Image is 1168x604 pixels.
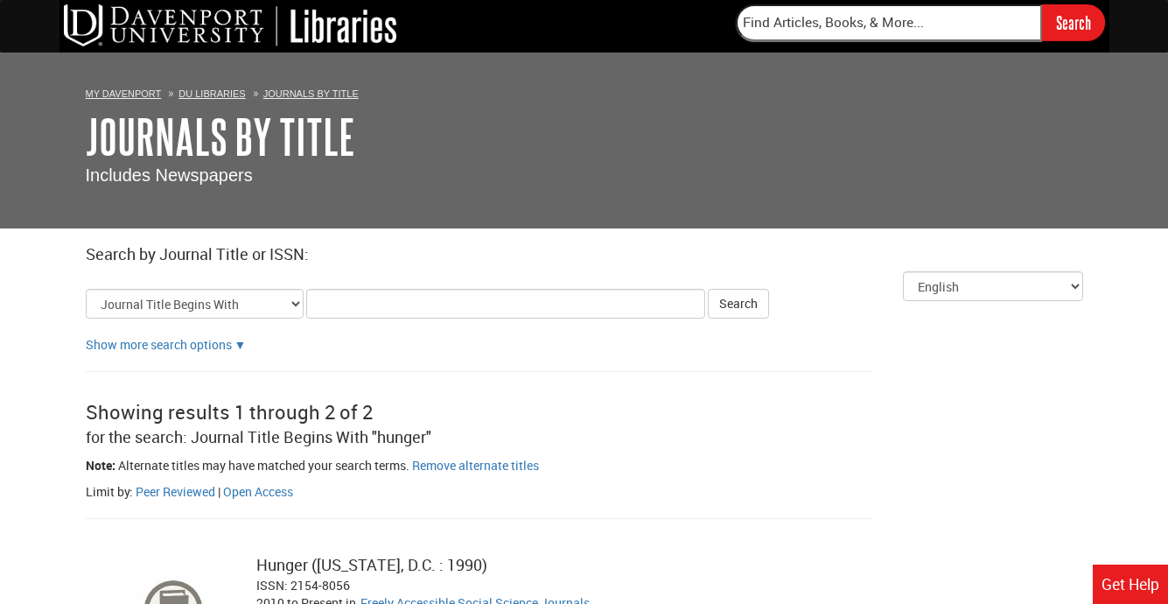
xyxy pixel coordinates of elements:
[86,163,1083,188] p: Includes Newspapers
[178,88,245,99] a: DU Libraries
[86,336,232,353] a: Show more search options
[86,399,373,425] span: Showing results 1 through 2 of 2
[223,483,293,500] a: Filter by peer open access
[256,545,257,546] label: Search inside this journal
[1042,4,1105,40] input: Search
[263,88,359,99] a: Journals By Title
[86,457,115,474] span: Note:
[136,483,215,500] a: Filter by peer reviewed
[412,457,539,474] a: Remove alternate titles
[234,336,247,353] a: Show more search options
[1093,565,1168,604] a: Get Help
[708,289,769,319] button: Search
[86,426,431,447] span: for the search: Journal Title Begins With "hunger"
[218,483,220,500] span: |
[256,577,828,594] div: ISSN: 2154-8056
[736,4,1042,41] input: Find Articles, Books, & More...
[256,554,828,577] div: Hunger ([US_STATE], D.C. : 1990)
[86,109,355,164] a: Journals By Title
[86,246,1083,263] h2: Search by Journal Title or ISSN:
[86,84,1083,102] ol: Breadcrumbs
[86,88,162,99] a: My Davenport
[64,4,396,46] img: DU Libraries
[86,483,133,500] span: Limit by:
[118,457,409,474] span: Alternate titles may have matched your search terms.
